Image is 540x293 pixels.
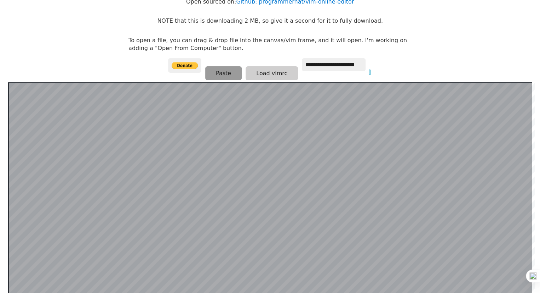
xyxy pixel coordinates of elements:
button: Load vimrc [246,66,298,80]
p: To open a file, you can drag & drop file into the canvas/vim frame, and it will open. I'm working... [128,37,412,52]
button: Paste [205,66,242,80]
p: NOTE that this is downloading 2 MB, so give it a second for it to fully download. [157,17,383,25]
